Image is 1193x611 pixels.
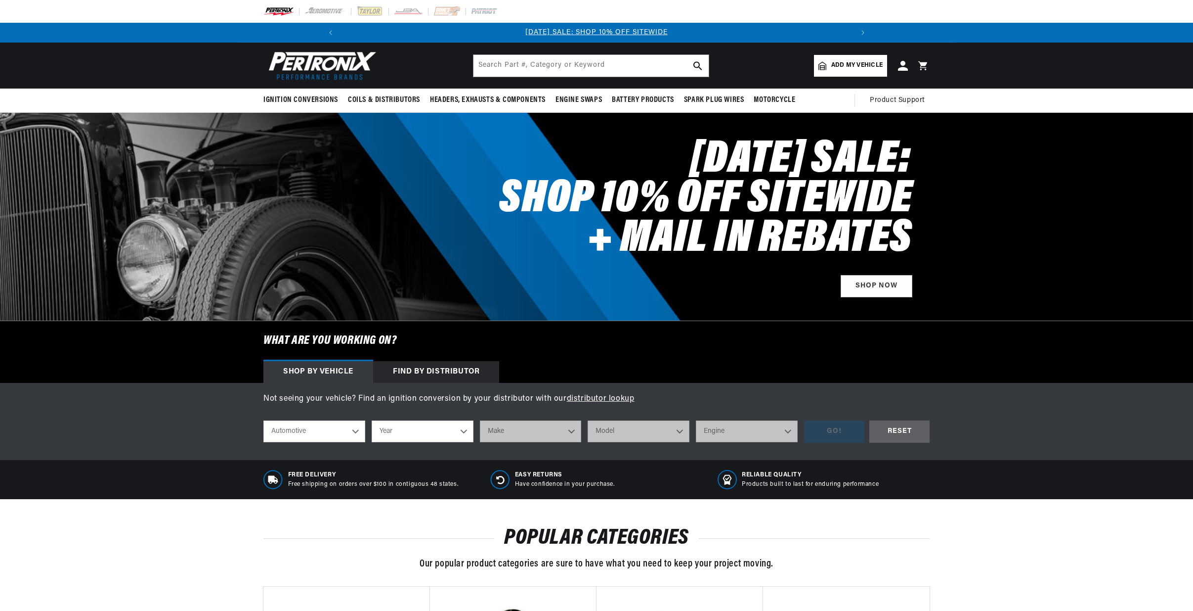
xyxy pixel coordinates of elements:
[754,95,795,105] span: Motorcycle
[607,89,679,112] summary: Battery Products
[831,61,883,70] span: Add my vehicle
[348,95,420,105] span: Coils & Distributors
[263,421,365,442] select: Ride Type
[525,29,668,36] a: [DATE] SALE: SHOP 10% OFF SITEWIDE
[515,480,615,489] p: Have confidence in your purchase.
[687,55,709,77] button: search button
[343,89,425,112] summary: Coils & Distributors
[742,480,879,489] p: Products built to last for enduring performance
[490,141,912,259] h2: [DATE] SALE: SHOP 10% OFF SITEWIDE + MAIL IN REBATES
[853,23,873,43] button: Translation missing: en.sections.announcements.next_announcement
[612,95,674,105] span: Battery Products
[515,471,615,479] span: Easy Returns
[420,559,773,569] span: Our popular product categories are sure to have what you need to keep your project moving.
[742,471,879,479] span: RELIABLE QUALITY
[341,27,853,38] div: 1 of 3
[555,95,602,105] span: Engine Swaps
[263,89,343,112] summary: Ignition Conversions
[263,393,930,406] p: Not seeing your vehicle? Find an ignition conversion by your distributor with our
[263,48,377,83] img: Pertronix
[588,421,689,442] select: Model
[480,421,582,442] select: Make
[263,95,338,105] span: Ignition Conversions
[567,395,635,403] a: distributor lookup
[288,471,459,479] span: Free Delivery
[870,89,930,112] summary: Product Support
[841,275,912,297] a: Shop Now
[869,421,930,443] div: RESET
[239,321,954,361] h6: What are you working on?
[239,23,954,43] slideshow-component: Translation missing: en.sections.announcements.announcement_bar
[263,361,373,383] div: Shop by vehicle
[430,95,546,105] span: Headers, Exhausts & Components
[425,89,551,112] summary: Headers, Exhausts & Components
[551,89,607,112] summary: Engine Swaps
[373,361,499,383] div: Find by Distributor
[870,95,925,106] span: Product Support
[696,421,798,442] select: Engine
[321,23,341,43] button: Translation missing: en.sections.announcements.previous_announcement
[679,89,749,112] summary: Spark Plug Wires
[263,529,930,548] h2: POPULAR CATEGORIES
[749,89,800,112] summary: Motorcycle
[372,421,473,442] select: Year
[341,27,853,38] div: Announcement
[473,55,709,77] input: Search Part #, Category or Keyword
[288,480,459,489] p: Free shipping on orders over $100 in contiguous 48 states.
[814,55,887,77] a: Add my vehicle
[684,95,744,105] span: Spark Plug Wires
